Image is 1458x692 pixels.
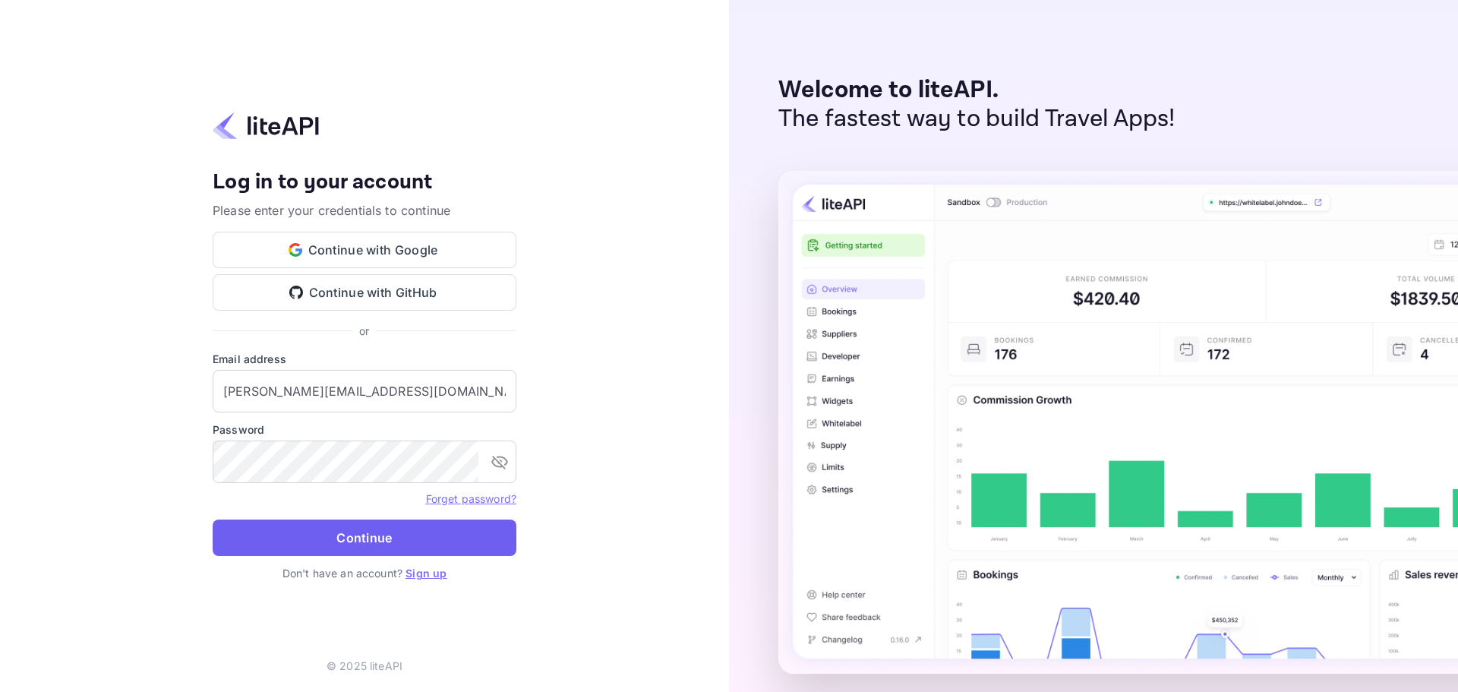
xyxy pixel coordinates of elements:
p: or [359,323,369,339]
a: Forget password? [426,492,516,505]
button: Continue [213,520,516,556]
p: Please enter your credentials to continue [213,201,516,220]
input: Enter your email address [213,370,516,412]
p: Don't have an account? [213,565,516,581]
img: liteapi [213,111,319,141]
p: The fastest way to build Travel Apps! [778,105,1176,134]
label: Email address [213,351,516,367]
p: Welcome to liteAPI. [778,76,1176,105]
label: Password [213,422,516,438]
p: © 2025 liteAPI [327,658,402,674]
button: toggle password visibility [484,447,515,477]
h4: Log in to your account [213,169,516,196]
button: Continue with Google [213,232,516,268]
button: Continue with GitHub [213,274,516,311]
a: Forget password? [426,491,516,506]
a: Sign up [406,567,447,580]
